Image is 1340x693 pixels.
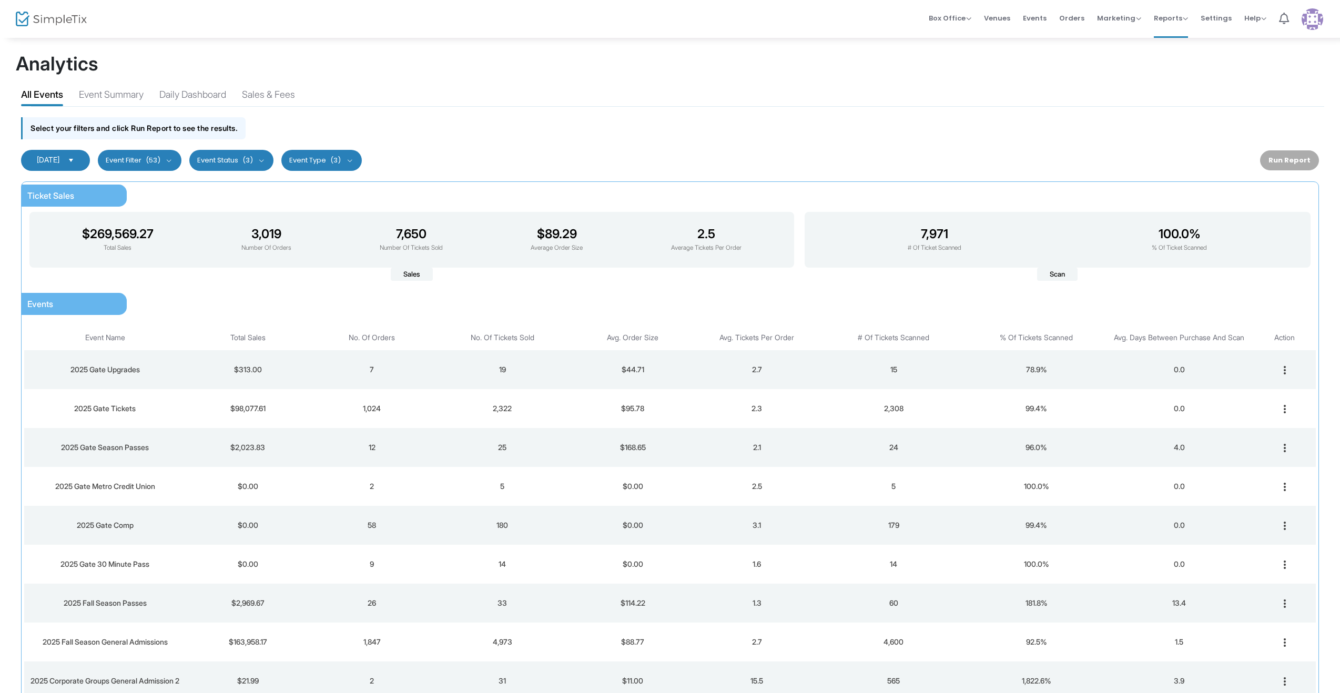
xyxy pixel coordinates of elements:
mat-icon: more_vert [1278,636,1291,649]
mat-icon: more_vert [1278,403,1291,415]
span: 0.0 [1174,559,1185,568]
span: $0.00 [238,482,258,491]
mat-icon: more_vert [1278,519,1291,532]
mat-icon: more_vert [1278,597,1291,610]
span: 1.3 [753,598,762,607]
div: Daily Dashboard [159,87,226,106]
button: Event Type(3) [281,150,362,171]
span: 2025 Gate Metro Credit Union [55,482,155,491]
span: 96.0% [1026,443,1047,452]
span: 2 [370,482,374,491]
p: Average Tickets Per Order [671,243,742,253]
span: $313.00 [234,365,262,374]
h1: Analytics [16,53,1324,75]
span: 2.5 [752,482,762,491]
h3: 7,650 [380,227,443,241]
span: 19 [499,365,506,374]
span: $114.22 [621,598,645,607]
span: 58 [368,521,376,529]
span: Venues [984,5,1010,32]
span: # Of Tickets Scanned [858,333,929,342]
span: 2025 Fall Season Passes [64,598,147,607]
span: [DATE] [37,155,59,164]
span: Marketing [1097,13,1141,23]
span: 3.1 [753,521,761,529]
mat-icon: more_vert [1278,558,1291,571]
span: 12 [369,443,375,452]
span: 7 [370,365,374,374]
mat-icon: more_vert [1278,364,1291,376]
span: 100.0% [1024,482,1049,491]
th: Action [1254,325,1316,350]
span: $0.00 [623,521,643,529]
span: Scan [1037,268,1078,281]
button: Event Filter(53) [98,150,181,171]
div: Select your filters and click Run Report to see the results. [21,117,246,139]
span: Events [1023,5,1047,32]
span: 180 [496,521,508,529]
span: Orders [1059,5,1084,32]
span: Avg. Days Between Purchase And Scan [1114,333,1244,342]
p: Number Of Tickets Sold [380,243,443,253]
span: 2025 Fall Season General Admissions [43,637,168,646]
span: 1.5 [1175,637,1183,646]
p: Average Order Size [531,243,583,253]
span: $0.00 [623,482,643,491]
span: 1,024 [363,404,381,413]
span: 2.3 [752,404,762,413]
span: 4,600 [884,637,904,646]
p: % Of Ticket Scanned [1152,243,1207,253]
mat-icon: more_vert [1278,675,1291,688]
span: $163,958.17 [229,637,267,646]
span: 0.0 [1174,482,1185,491]
div: Sales & Fees [242,87,295,106]
p: Number Of Orders [241,243,291,253]
span: 1,847 [363,637,381,646]
h3: $89.29 [531,227,583,241]
span: $2,969.67 [231,598,265,607]
span: 2025 Gate Tickets [74,404,136,413]
span: 5 [500,482,504,491]
span: $0.00 [623,559,643,568]
span: $11.00 [622,676,643,685]
span: Help [1244,13,1266,23]
span: 2.7 [752,637,762,646]
span: 4,973 [493,637,512,646]
div: Event Summary [79,87,144,106]
span: 179 [888,521,899,529]
span: $95.78 [621,404,644,413]
span: $98,077.61 [230,404,266,413]
span: $44.71 [622,365,644,374]
span: 24 [889,443,898,452]
h3: 7,971 [908,227,961,241]
div: All Events [21,87,63,106]
span: 15 [890,365,897,374]
span: $2,023.83 [230,443,265,452]
span: 13.4 [1172,598,1186,607]
span: 2025 Gate Upgrades [70,365,140,374]
span: 2025 Gate 30 Minute Pass [60,559,149,568]
span: 2 [370,676,374,685]
h3: 100.0% [1152,227,1207,241]
h3: $269,569.27 [82,227,154,241]
span: 14 [499,559,506,568]
span: 99.4% [1026,404,1047,413]
span: Avg. Order Size [607,333,658,342]
span: (53) [146,156,160,165]
span: 2025 Gate Season Passes [61,443,149,452]
span: Total Sales [230,333,266,342]
span: 33 [498,598,507,607]
span: 0.0 [1174,521,1185,529]
span: 4.0 [1174,443,1185,452]
span: Sales [391,268,433,281]
span: 2,322 [493,404,512,413]
span: 14 [890,559,897,568]
span: 15.5 [750,676,763,685]
span: 2025 Corporate Groups General Admission 2 [31,676,179,685]
span: 92.5% [1026,637,1047,646]
span: Box Office [929,13,971,23]
span: Events [27,299,53,309]
span: 2.1 [753,443,761,452]
span: 26 [368,598,376,607]
span: (3) [242,156,253,165]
